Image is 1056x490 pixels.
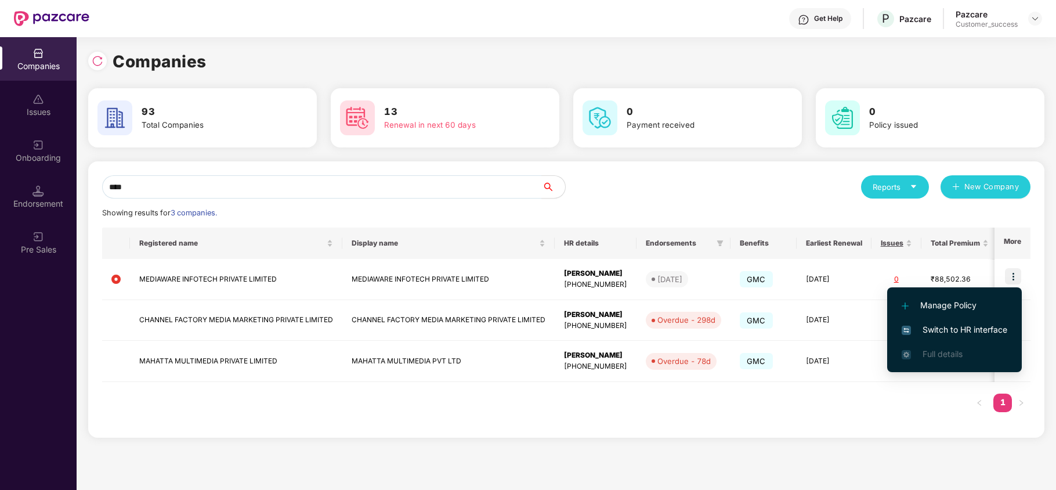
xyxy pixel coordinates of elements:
[555,228,637,259] th: HR details
[657,314,715,326] div: Overdue - 298d
[130,228,342,259] th: Registered name
[92,55,103,67] img: svg+xml;base64,PHN2ZyBpZD0iUmVsb2FkLTMyeDMyIiB4bWxucz0iaHR0cDovL3d3dy53My5vcmcvMjAwMC9zdmciIHdpZH...
[902,323,1007,336] span: Switch to HR interface
[814,14,842,23] div: Get Help
[142,105,279,120] h3: 93
[970,394,989,412] li: Previous Page
[740,271,773,287] span: GMC
[740,353,773,369] span: GMC
[171,208,217,217] span: 3 companies.
[340,100,375,135] img: svg+xml;base64,PHN2ZyB4bWxucz0iaHR0cDovL3d3dy53My5vcmcvMjAwMC9zdmciIHdpZHRoPSI2MCIgaGVpZ2h0PSI2MC...
[798,14,809,26] img: svg+xml;base64,PHN2ZyBpZD0iSGVscC0zMngzMiIgeG1sbnM9Imh0dHA6Ly93d3cudzMub3JnLzIwMDAvc3ZnIiB3aWR0aD...
[881,356,912,367] div: 0
[342,259,555,300] td: MEDIAWARE INFOTECH PRIVATE LIMITED
[342,300,555,341] td: CHANNEL FACTORY MEDIA MARKETING PRIVATE LIMITED
[1030,14,1040,23] img: svg+xml;base64,PHN2ZyBpZD0iRHJvcGRvd24tMzJ4MzIiIHhtbG5zPSJodHRwOi8vd3d3LnczLm9yZy8yMDAwL3N2ZyIgd2...
[1012,394,1030,412] li: Next Page
[384,105,521,120] h3: 13
[564,320,627,332] div: [PHONE_NUMBER]
[730,228,797,259] th: Benefits
[970,394,989,412] button: left
[882,12,889,26] span: P
[797,228,871,259] th: Earliest Renewal
[1005,268,1021,284] img: icon
[993,394,1012,412] li: 1
[342,228,555,259] th: Display name
[32,48,44,59] img: svg+xml;base64,PHN2ZyBpZD0iQ29tcGFuaWVzIiB4bWxucz0iaHR0cDovL3d3dy53My5vcmcvMjAwMC9zdmciIHdpZHRoPS...
[627,105,764,120] h3: 0
[564,350,627,361] div: [PERSON_NAME]
[869,119,1006,131] div: Policy issued
[797,341,871,382] td: [DATE]
[923,349,963,359] span: Full details
[899,13,931,24] div: Pazcare
[113,49,207,74] h1: Companies
[910,183,917,190] span: caret-down
[717,240,724,247] span: filter
[111,275,121,284] img: svg+xml;base64,PHN2ZyB4bWxucz0iaHR0cDovL3d3dy53My5vcmcvMjAwMC9zdmciIHdpZHRoPSIxMiIgaGVpZ2h0PSIxMi...
[902,350,911,359] img: svg+xml;base64,PHN2ZyB4bWxucz0iaHR0cDovL3d3dy53My5vcmcvMjAwMC9zdmciIHdpZHRoPSIxNi4zNjMiIGhlaWdodD...
[352,239,537,248] span: Display name
[956,20,1018,29] div: Customer_success
[627,119,764,131] div: Payment received
[902,302,909,309] img: svg+xml;base64,PHN2ZyB4bWxucz0iaHR0cDovL3d3dy53My5vcmcvMjAwMC9zdmciIHdpZHRoPSIxMi4yMDEiIGhlaWdodD...
[964,181,1019,193] span: New Company
[564,268,627,279] div: [PERSON_NAME]
[921,228,998,259] th: Total Premium
[825,100,860,135] img: svg+xml;base64,PHN2ZyB4bWxucz0iaHR0cDovL3d3dy53My5vcmcvMjAwMC9zdmciIHdpZHRoPSI2MCIgaGVpZ2h0PSI2MC...
[657,355,711,367] div: Overdue - 78d
[32,231,44,243] img: svg+xml;base64,PHN2ZyB3aWR0aD0iMjAiIGhlaWdodD0iMjAiIHZpZXdCb3g9IjAgMCAyMCAyMCIgZmlsbD0ibm9uZSIgeG...
[384,119,521,131] div: Renewal in next 60 days
[130,300,342,341] td: CHANNEL FACTORY MEDIA MARKETING PRIVATE LIMITED
[931,274,989,285] div: ₹88,502.36
[797,300,871,341] td: [DATE]
[881,274,912,285] div: 0
[976,399,983,406] span: left
[902,299,1007,312] span: Manage Policy
[142,119,279,131] div: Total Companies
[657,273,682,285] div: [DATE]
[952,183,960,192] span: plus
[740,312,773,329] span: GMC
[564,279,627,290] div: [PHONE_NUMBER]
[14,11,89,26] img: New Pazcare Logo
[102,208,217,217] span: Showing results for
[564,361,627,372] div: [PHONE_NUMBER]
[583,100,617,135] img: svg+xml;base64,PHN2ZyB4bWxucz0iaHR0cDovL3d3dy53My5vcmcvMjAwMC9zdmciIHdpZHRoPSI2MCIgaGVpZ2h0PSI2MC...
[139,239,324,248] span: Registered name
[797,259,871,300] td: [DATE]
[1012,394,1030,412] button: right
[32,139,44,151] img: svg+xml;base64,PHN2ZyB3aWR0aD0iMjAiIGhlaWdodD0iMjAiIHZpZXdCb3g9IjAgMCAyMCAyMCIgZmlsbD0ibm9uZSIgeG...
[871,228,921,259] th: Issues
[714,236,726,250] span: filter
[564,309,627,320] div: [PERSON_NAME]
[994,228,1030,259] th: More
[97,100,132,135] img: svg+xml;base64,PHN2ZyB4bWxucz0iaHR0cDovL3d3dy53My5vcmcvMjAwMC9zdmciIHdpZHRoPSI2MCIgaGVpZ2h0PSI2MC...
[881,239,903,248] span: Issues
[130,341,342,382] td: MAHATTA MULTIMEDIA PRIVATE LIMITED
[342,341,555,382] td: MAHATTA MULTIMEDIA PVT LTD
[869,105,1006,120] h3: 0
[902,326,911,335] img: svg+xml;base64,PHN2ZyB4bWxucz0iaHR0cDovL3d3dy53My5vcmcvMjAwMC9zdmciIHdpZHRoPSIxNiIgaGVpZ2h0PSIxNi...
[993,394,1012,411] a: 1
[873,181,917,193] div: Reports
[881,315,912,326] div: 0
[32,93,44,105] img: svg+xml;base64,PHN2ZyBpZD0iSXNzdWVzX2Rpc2FibGVkIiB4bWxucz0iaHR0cDovL3d3dy53My5vcmcvMjAwMC9zdmciIH...
[130,259,342,300] td: MEDIAWARE INFOTECH PRIVATE LIMITED
[956,9,1018,20] div: Pazcare
[32,185,44,197] img: svg+xml;base64,PHN2ZyB3aWR0aD0iMTQuNSIgaGVpZ2h0PSIxNC41IiB2aWV3Qm94PSIwIDAgMTYgMTYiIGZpbGw9Im5vbm...
[541,175,566,199] button: search
[646,239,712,248] span: Endorsements
[541,182,565,192] span: search
[931,239,980,248] span: Total Premium
[941,175,1030,199] button: plusNew Company
[1018,399,1025,406] span: right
